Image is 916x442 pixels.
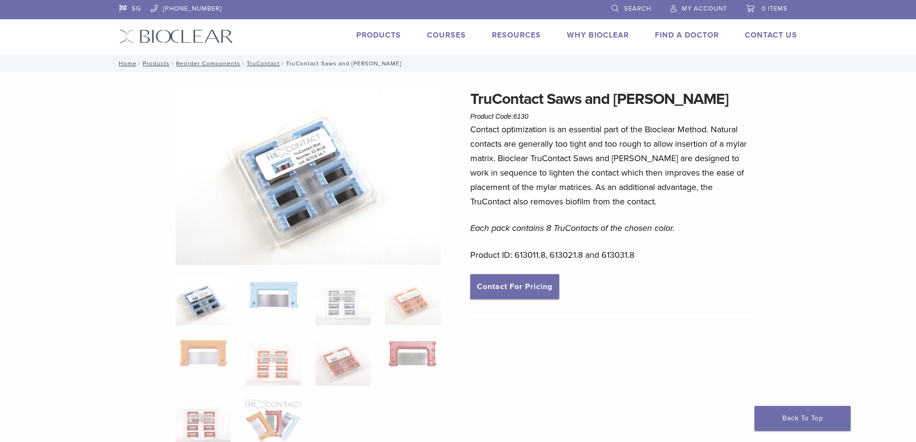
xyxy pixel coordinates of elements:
[470,113,528,120] span: Product Code:
[245,277,301,311] img: TruContact Saws and Sanders - Image 2
[176,88,441,265] img: TruContact-Blue-2
[682,5,727,13] span: My Account
[385,277,440,325] img: TruContact Saws and Sanders - Image 4
[245,338,301,386] img: TruContact Saws and Sanders - Image 6
[315,338,371,386] img: TruContact Saws and Sanders - Image 7
[315,277,371,325] img: TruContact Saws and Sanders - Image 3
[176,338,231,368] img: TruContact Saws and Sanders - Image 5
[470,88,753,111] h1: TruContact Saws and [PERSON_NAME]
[356,30,401,40] a: Products
[116,60,137,67] a: Home
[143,60,170,67] a: Products
[762,5,788,13] span: 0 items
[567,30,629,40] a: Why Bioclear
[492,30,541,40] a: Resources
[427,30,466,40] a: Courses
[514,113,528,120] span: 6130
[470,248,753,262] p: Product ID: 613011.8, 613021.8 and 613031.8
[655,30,719,40] a: Find A Doctor
[745,30,797,40] a: Contact Us
[119,29,233,43] img: Bioclear
[247,60,280,67] a: TruContact
[470,223,675,233] em: Each pack contains 8 TruContacts of the chosen color.
[624,5,651,13] span: Search
[137,61,143,66] span: /
[176,277,231,325] img: TruContact-Blue-2-324x324.jpg
[470,274,559,299] a: Contact For Pricing
[754,406,851,431] a: Back To Top
[280,61,286,66] span: /
[385,338,440,370] img: TruContact Saws and Sanders - Image 8
[176,60,240,67] a: Reorder Components
[470,122,753,209] p: Contact optimization is an essential part of the Bioclear Method. Natural contacts are generally ...
[240,61,247,66] span: /
[170,61,176,66] span: /
[112,55,804,72] nav: TruContact Saws and [PERSON_NAME]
